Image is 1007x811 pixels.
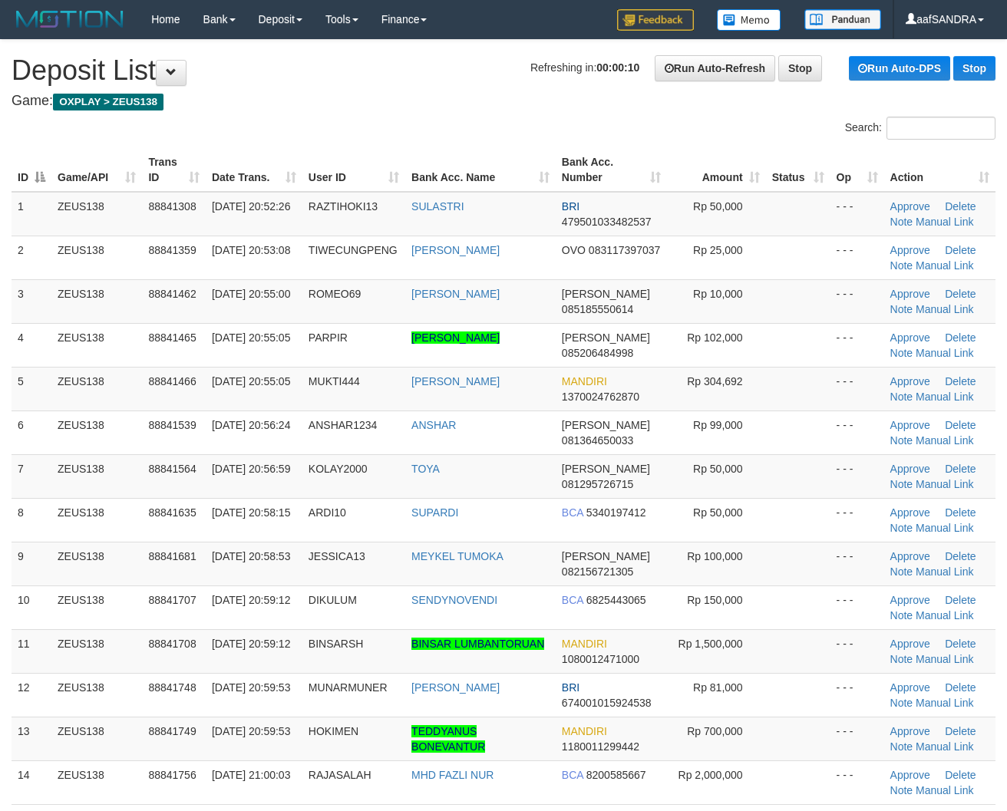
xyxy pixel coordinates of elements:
a: Delete [945,419,976,431]
a: Approve [890,288,930,300]
a: SULASTRI [411,200,464,213]
a: Delete [945,244,976,256]
span: Refreshing in: [530,61,639,74]
span: Rp 50,000 [693,506,743,519]
span: DIKULUM [309,594,357,606]
span: [PERSON_NAME] [562,419,650,431]
span: Rp 10,000 [693,288,743,300]
a: Approve [890,244,930,256]
a: Manual Link [916,740,974,753]
span: Rp 102,000 [687,331,742,344]
a: Delete [945,594,976,606]
th: Bank Acc. Number: activate to sort column ascending [556,148,667,192]
td: 8 [12,498,51,542]
span: [DATE] 20:52:26 [212,200,290,213]
span: [DATE] 20:56:24 [212,419,290,431]
th: Bank Acc. Name: activate to sort column ascending [405,148,556,192]
a: Run Auto-DPS [849,56,950,81]
span: [PERSON_NAME] [562,331,650,344]
a: Manual Link [916,478,974,490]
a: Delete [945,463,976,475]
a: Approve [890,331,930,344]
span: Rp 25,000 [693,244,743,256]
td: ZEUS138 [51,585,142,629]
td: ZEUS138 [51,629,142,673]
a: Note [890,653,913,665]
label: Search: [845,117,995,140]
a: MHD FAZLI NUR [411,769,494,781]
a: Manual Link [916,697,974,709]
span: BINSARSH [309,638,364,650]
span: Rp 2,000,000 [678,769,743,781]
a: Note [890,259,913,272]
td: ZEUS138 [51,236,142,279]
span: Copy 083117397037 to clipboard [589,244,660,256]
td: 5 [12,367,51,410]
span: BCA [562,506,583,519]
span: Copy 1080012471000 to clipboard [562,653,639,665]
span: 88841359 [148,244,196,256]
span: MUKTI444 [309,375,360,387]
td: - - - [830,760,884,804]
a: Delete [945,725,976,737]
a: Approve [890,200,930,213]
a: Manual Link [916,303,974,315]
td: ZEUS138 [51,717,142,760]
th: ID: activate to sort column descending [12,148,51,192]
a: Manual Link [916,522,974,534]
td: - - - [830,410,884,454]
td: ZEUS138 [51,760,142,804]
a: Note [890,784,913,796]
span: 88841465 [148,331,196,344]
span: [DATE] 20:56:59 [212,463,290,475]
a: Note [890,478,913,490]
td: - - - [830,498,884,542]
a: Stop [778,55,822,81]
span: [PERSON_NAME] [562,463,650,475]
td: - - - [830,717,884,760]
span: Rp 304,692 [687,375,742,387]
a: Approve [890,463,930,475]
a: SENDYNOVENDI [411,594,497,606]
td: ZEUS138 [51,542,142,585]
a: [PERSON_NAME] [411,288,500,300]
td: ZEUS138 [51,367,142,410]
span: [DATE] 20:55:05 [212,331,290,344]
span: 88841681 [148,550,196,562]
span: Copy 085185550614 to clipboard [562,303,633,315]
a: ANSHAR [411,419,456,431]
span: HOKIMEN [309,725,358,737]
a: MEYKEL TUMOKA [411,550,503,562]
td: ZEUS138 [51,454,142,498]
strong: 00:00:10 [596,61,639,74]
span: MANDIRI [562,725,607,737]
span: [DATE] 20:58:53 [212,550,290,562]
span: Rp 99,000 [693,419,743,431]
td: - - - [830,236,884,279]
span: [DATE] 20:53:08 [212,244,290,256]
td: ZEUS138 [51,410,142,454]
a: Approve [890,506,930,519]
th: Date Trans.: activate to sort column ascending [206,148,302,192]
th: Amount: activate to sort column ascending [667,148,766,192]
th: Op: activate to sort column ascending [830,148,884,192]
a: Manual Link [916,609,974,621]
a: TEDDYANUS BONEVANTUR [411,725,485,753]
a: Note [890,522,913,534]
a: Note [890,609,913,621]
span: [PERSON_NAME] [562,550,650,562]
a: Note [890,434,913,447]
span: Copy 479501033482537 to clipboard [562,216,652,228]
span: [DATE] 20:55:05 [212,375,290,387]
td: 3 [12,279,51,323]
td: 10 [12,585,51,629]
span: Copy 6825443065 to clipboard [586,594,646,606]
a: Approve [890,594,930,606]
img: panduan.png [804,9,881,30]
td: 14 [12,760,51,804]
a: Stop [953,56,995,81]
td: ZEUS138 [51,279,142,323]
span: ROMEO69 [309,288,361,300]
th: Status: activate to sort column ascending [766,148,830,192]
a: TOYA [411,463,440,475]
